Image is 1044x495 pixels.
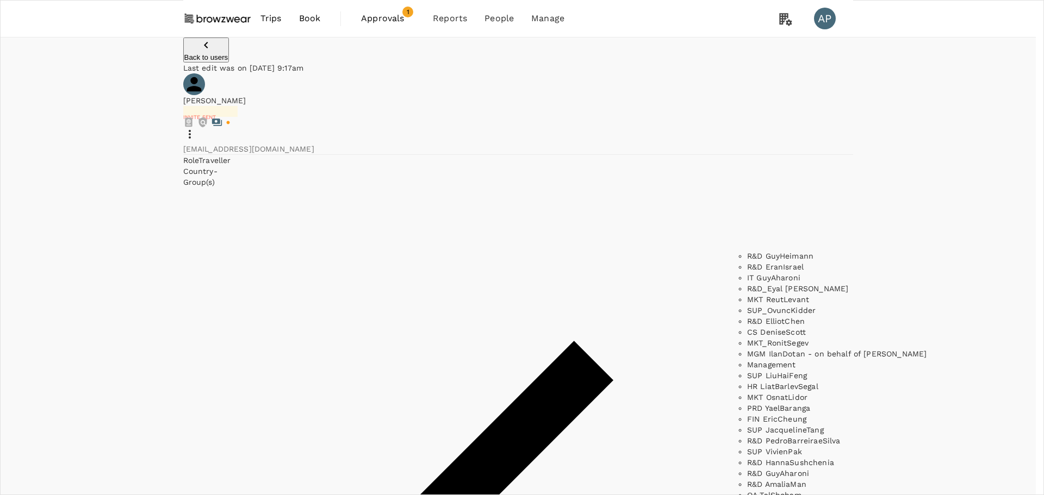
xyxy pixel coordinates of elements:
[747,479,1031,490] li: R&D AmaliaMan
[299,12,321,25] span: Book
[747,305,1031,316] li: SUP_OvuncKidder
[433,12,467,25] span: Reports
[747,392,1031,403] li: MKT OsnatLidor
[747,250,1031,261] li: R&D GuyHeimann
[747,261,1031,272] li: R&D EranIsrael
[747,446,1031,457] li: SUP VivienPak
[214,167,217,176] span: -
[747,435,1031,446] li: R&D PedroBarreiraeSilva
[747,283,1031,294] li: R&D_Eyal [PERSON_NAME]
[183,156,199,165] span: Role
[531,12,564,25] span: Manage
[747,381,1031,392] li: HR LiatBarlevSegal
[747,294,1031,305] li: MKT ReutLevant
[260,12,282,25] span: Trips
[747,359,1031,370] li: Management
[747,424,1031,435] li: SUP JacquelineTang
[183,7,252,30] img: Browzwear Solutions Pte Ltd
[183,145,314,153] span: [EMAIL_ADDRESS][DOMAIN_NAME]
[747,327,1031,337] li: CS DeniseScott
[747,403,1031,413] li: PRD YaelBaranga
[747,316,1031,327] li: R&D ElliotChen
[747,272,1031,283] li: IT GuyAharoni
[747,413,1031,424] li: FIN EricCheung
[814,8,836,29] div: AP
[183,114,238,121] p: Invite sent
[183,96,246,105] span: [PERSON_NAME]
[747,370,1031,381] li: SUP LiuHaiFeng
[198,156,231,165] span: Traveller
[183,178,215,186] span: Group(s)
[747,337,1031,348] li: MKT_RonitSegev
[361,12,415,25] span: Approvals
[747,348,1031,359] li: MGM IlanDotan - on behalf of [PERSON_NAME]
[484,12,514,25] span: People
[747,468,1031,479] li: R&D GuyAharoni
[747,457,1031,468] li: R&D HannaSushchenia
[402,7,413,17] span: 1
[183,167,214,176] span: Country
[183,62,853,73] p: Last edit was on [DATE] 9:17am
[184,53,228,61] p: Back to users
